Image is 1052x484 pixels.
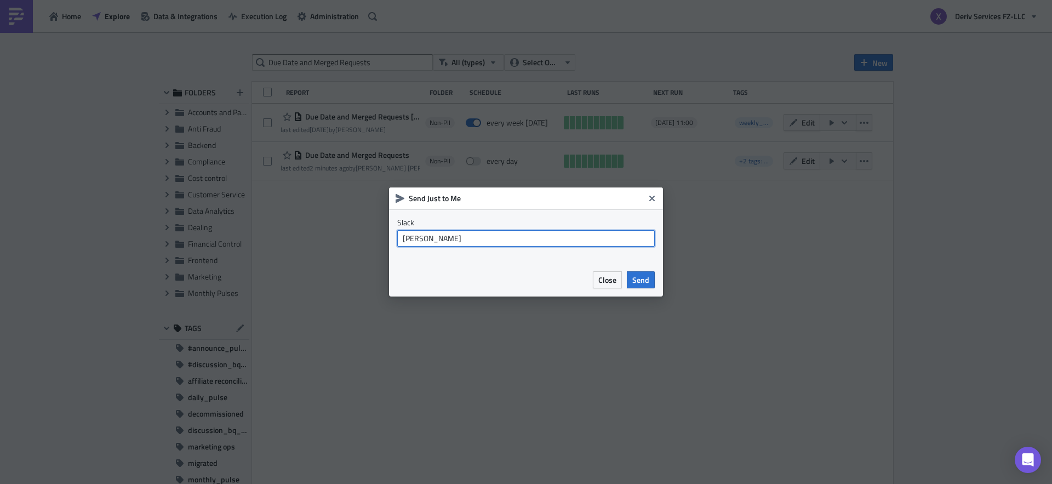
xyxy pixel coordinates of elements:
button: Close [593,271,622,288]
label: Slack [397,218,655,227]
button: Send [627,271,655,288]
h6: Send Just to Me [409,193,644,203]
span: Send [632,274,649,286]
span: Close [598,274,616,286]
div: Open Intercom Messenger [1015,447,1041,473]
button: Close [644,190,660,207]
